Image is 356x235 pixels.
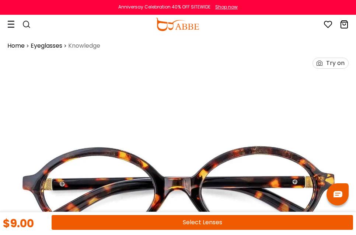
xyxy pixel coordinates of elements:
[31,41,62,50] a: Eyeglasses
[7,41,25,50] a: Home
[334,191,342,197] img: chat
[68,41,100,50] span: Knowledge
[156,18,199,31] img: abbeglasses.com
[326,58,345,68] div: Try on
[212,4,238,10] a: Shop now
[118,4,210,10] div: Anniversay Celebration 40% OFF SITEWIDE
[215,4,238,10] div: Shop now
